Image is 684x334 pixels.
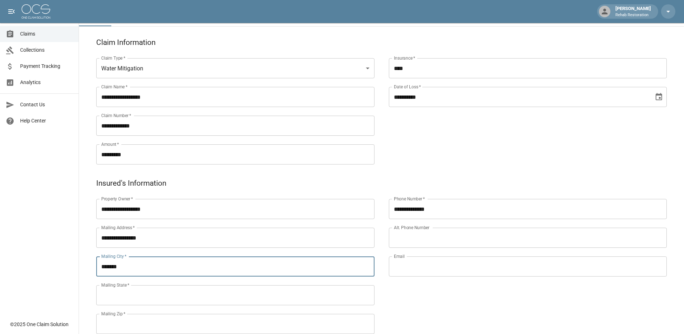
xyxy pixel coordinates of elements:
label: Mailing Zip [101,311,126,317]
p: Rehab Restoration [615,12,651,18]
label: Claim Number [101,112,131,119]
img: ocs-logo-white-transparent.png [22,4,50,19]
span: Analytics [20,79,73,86]
label: Amount [101,141,119,147]
div: © 2025 One Claim Solution [10,321,69,328]
span: Claims [20,30,73,38]
label: Alt. Phone Number [394,224,429,231]
span: Payment Tracking [20,62,73,70]
button: open drawer [4,4,19,19]
label: Mailing Address [101,224,135,231]
span: Help Center [20,117,73,125]
label: Claim Name [101,84,127,90]
label: Mailing City [101,253,127,259]
label: Property Owner [101,196,133,202]
label: Mailing State [101,282,129,288]
span: Contact Us [20,101,73,108]
label: Phone Number [394,196,425,202]
button: Choose date, selected date is Jul 24, 2025 [652,90,666,104]
label: Claim Type [101,55,125,61]
div: [PERSON_NAME] [613,5,654,18]
label: Insurance [394,55,415,61]
span: Collections [20,46,73,54]
label: Date of Loss [394,84,421,90]
label: Email [394,253,405,259]
div: Water Mitigation [96,58,374,78]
